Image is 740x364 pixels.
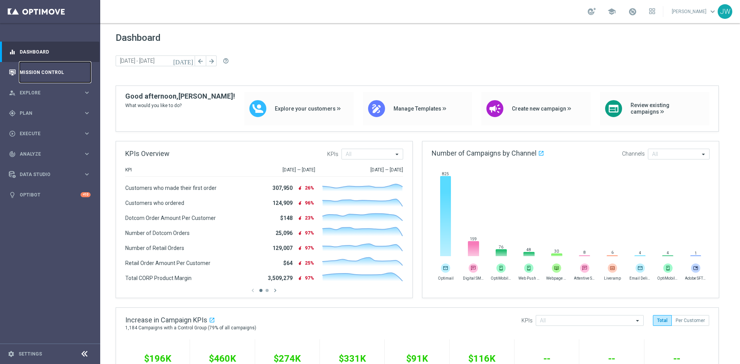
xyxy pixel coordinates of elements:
[20,111,83,116] span: Plan
[8,49,91,55] button: equalizer Dashboard
[8,69,91,75] button: Mission Control
[8,151,91,157] button: track_changes Analyze keyboard_arrow_right
[8,192,91,198] button: lightbulb Optibot +10
[9,171,83,178] div: Data Studio
[20,131,83,136] span: Execute
[20,185,81,205] a: Optibot
[8,171,91,178] button: Data Studio keyboard_arrow_right
[9,151,83,158] div: Analyze
[9,49,16,55] i: equalizer
[708,7,717,16] span: keyboard_arrow_down
[9,151,16,158] i: track_changes
[20,91,83,95] span: Explore
[9,89,83,96] div: Explore
[83,109,91,117] i: keyboard_arrow_right
[83,130,91,137] i: keyboard_arrow_right
[83,150,91,158] i: keyboard_arrow_right
[20,152,83,156] span: Analyze
[20,42,91,62] a: Dashboard
[20,172,83,177] span: Data Studio
[20,62,91,82] a: Mission Control
[83,171,91,178] i: keyboard_arrow_right
[718,4,732,19] div: JW
[9,130,16,137] i: play_circle_outline
[9,191,16,198] i: lightbulb
[9,89,16,96] i: person_search
[9,42,91,62] div: Dashboard
[8,351,15,357] i: settings
[9,110,83,117] div: Plan
[9,130,83,137] div: Execute
[607,7,616,16] span: school
[9,110,16,117] i: gps_fixed
[18,352,42,356] a: Settings
[671,6,718,17] a: [PERSON_NAME]keyboard_arrow_down
[9,185,91,205] div: Optibot
[9,62,91,82] div: Mission Control
[83,89,91,96] i: keyboard_arrow_right
[8,90,91,96] button: person_search Explore keyboard_arrow_right
[8,110,91,116] button: gps_fixed Plan keyboard_arrow_right
[8,131,91,137] button: play_circle_outline Execute keyboard_arrow_right
[81,192,91,197] div: +10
